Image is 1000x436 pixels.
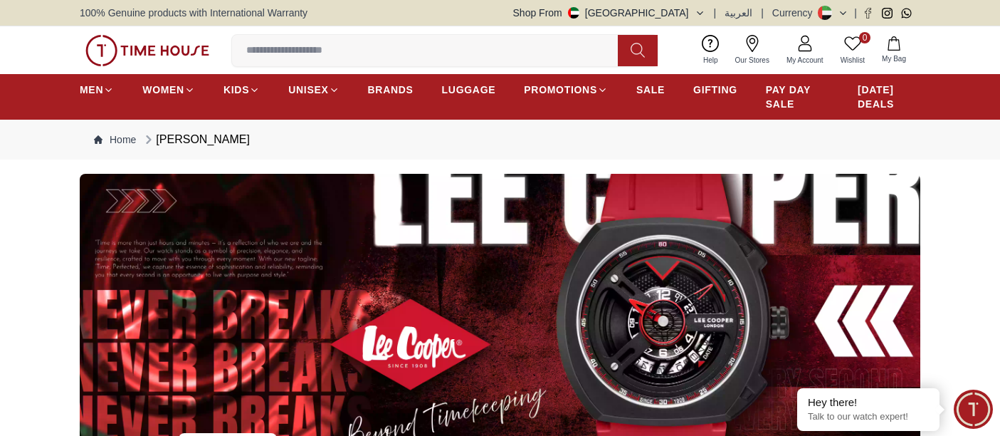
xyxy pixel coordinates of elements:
[835,55,870,66] span: Wishlist
[725,6,752,20] button: العربية
[513,6,705,20] button: Shop From[GEOGRAPHIC_DATA]
[859,32,870,43] span: 0
[808,395,929,410] div: Hey there!
[368,77,414,103] a: BRANDS
[80,120,920,160] nav: Breadcrumb
[808,411,929,423] p: Talk to our watch expert!
[882,8,893,19] a: Instagram
[772,6,819,20] div: Currency
[524,77,608,103] a: PROMOTIONS
[698,55,724,66] span: Help
[636,83,665,97] span: SALE
[142,131,250,148] div: [PERSON_NAME]
[223,83,249,97] span: KIDS
[954,390,993,429] div: Chat Widget
[223,77,260,103] a: KIDS
[854,6,857,20] span: |
[142,77,195,103] a: WOMEN
[288,83,328,97] span: UNISEX
[288,77,339,103] a: UNISEX
[568,7,579,19] img: United Arab Emirates
[80,77,114,103] a: MEN
[876,53,912,64] span: My Bag
[524,83,597,97] span: PROMOTIONS
[863,8,873,19] a: Facebook
[858,83,920,111] span: [DATE] DEALS
[85,35,209,66] img: ...
[873,33,915,67] button: My Bag
[442,77,496,103] a: LUGGAGE
[442,83,496,97] span: LUGGAGE
[766,77,829,117] a: PAY DAY SALE
[781,55,829,66] span: My Account
[730,55,775,66] span: Our Stores
[727,32,778,68] a: Our Stores
[693,83,737,97] span: GIFTING
[766,83,829,111] span: PAY DAY SALE
[693,77,737,103] a: GIFTING
[636,77,665,103] a: SALE
[142,83,184,97] span: WOMEN
[901,8,912,19] a: Whatsapp
[714,6,717,20] span: |
[761,6,764,20] span: |
[94,133,136,147] a: Home
[695,32,727,68] a: Help
[858,77,920,117] a: [DATE] DEALS
[832,32,873,68] a: 0Wishlist
[80,6,307,20] span: 100% Genuine products with International Warranty
[80,83,103,97] span: MEN
[368,83,414,97] span: BRANDS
